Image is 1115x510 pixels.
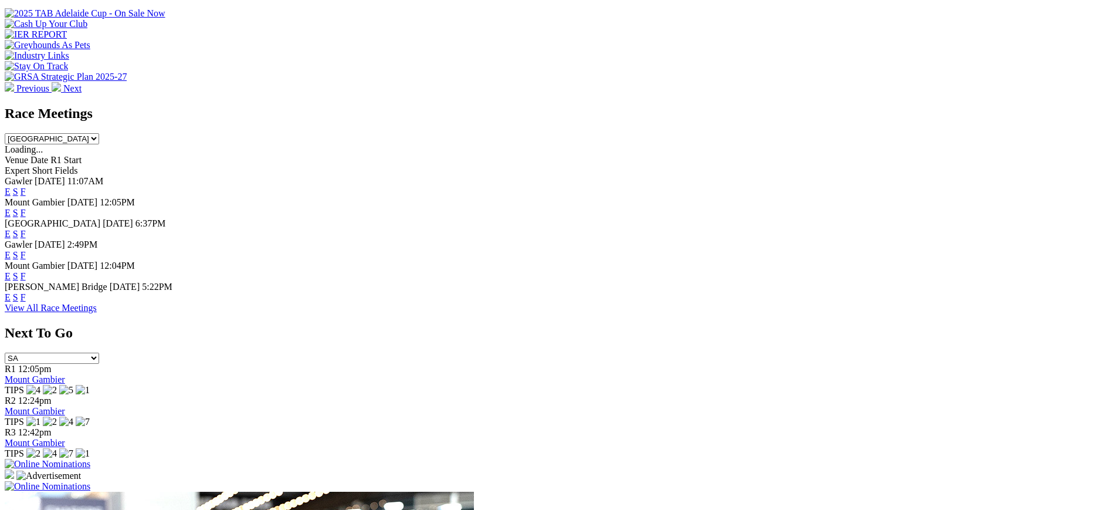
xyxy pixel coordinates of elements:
img: 2025 TAB Adelaide Cup - On Sale Now [5,8,165,19]
img: 4 [59,417,73,427]
a: Next [52,83,82,93]
img: 2 [43,385,57,396]
span: 12:05pm [18,364,52,374]
a: F [21,208,26,218]
img: Online Nominations [5,481,90,492]
span: TIPS [5,417,24,427]
img: 15187_Greyhounds_GreysPlayCentral_Resize_SA_WebsiteBanner_300x115_2025.jpg [5,470,14,479]
span: 12:42pm [18,427,52,437]
a: E [5,187,11,197]
span: R1 Start [50,155,82,165]
span: 2:49PM [67,239,98,249]
span: Venue [5,155,28,165]
img: Stay On Track [5,61,68,72]
span: TIPS [5,385,24,395]
img: 1 [76,448,90,459]
img: 7 [76,417,90,427]
img: Cash Up Your Club [5,19,87,29]
span: 12:05PM [100,197,135,207]
img: Greyhounds As Pets [5,40,90,50]
a: Mount Gambier [5,406,65,416]
a: E [5,271,11,281]
a: S [13,208,18,218]
a: S [13,187,18,197]
a: S [13,229,18,239]
a: S [13,250,18,260]
a: S [13,292,18,302]
span: Mount Gambier [5,261,65,271]
a: S [13,271,18,281]
span: 11:07AM [67,176,104,186]
a: F [21,292,26,302]
span: [GEOGRAPHIC_DATA] [5,218,100,228]
a: Mount Gambier [5,438,65,448]
h2: Race Meetings [5,106,1110,121]
span: 5:22PM [142,282,172,292]
img: IER REPORT [5,29,67,40]
a: F [21,271,26,281]
img: 4 [43,448,57,459]
span: Loading... [5,144,43,154]
span: Expert [5,166,30,175]
a: F [21,250,26,260]
span: Mount Gambier [5,197,65,207]
span: [DATE] [103,218,133,228]
img: 2 [26,448,40,459]
img: 7 [59,448,73,459]
span: [DATE] [67,261,98,271]
a: View All Race Meetings [5,303,97,313]
a: E [5,229,11,239]
img: GRSA Strategic Plan 2025-27 [5,72,127,82]
img: chevron-right-pager-white.svg [52,82,61,92]
span: Fields [55,166,77,175]
span: Date [30,155,48,165]
a: F [21,187,26,197]
img: chevron-left-pager-white.svg [5,82,14,92]
span: [DATE] [35,239,65,249]
img: 1 [76,385,90,396]
span: R2 [5,396,16,406]
img: 1 [26,417,40,427]
span: Previous [16,83,49,93]
span: 12:04PM [100,261,135,271]
span: R3 [5,427,16,437]
span: [DATE] [35,176,65,186]
h2: Next To Go [5,325,1110,341]
span: Short [32,166,53,175]
a: E [5,292,11,302]
a: Previous [5,83,52,93]
img: Industry Links [5,50,69,61]
span: 6:37PM [135,218,166,228]
img: 5 [59,385,73,396]
img: Advertisement [16,471,81,481]
span: [PERSON_NAME] Bridge [5,282,107,292]
span: [DATE] [67,197,98,207]
a: Mount Gambier [5,374,65,384]
img: Online Nominations [5,459,90,470]
span: [DATE] [110,282,140,292]
img: 4 [26,385,40,396]
span: Gawler [5,176,32,186]
span: R1 [5,364,16,374]
span: TIPS [5,448,24,458]
a: E [5,208,11,218]
img: 2 [43,417,57,427]
a: F [21,229,26,239]
span: Next [63,83,82,93]
span: Gawler [5,239,32,249]
span: 12:24pm [18,396,52,406]
a: E [5,250,11,260]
